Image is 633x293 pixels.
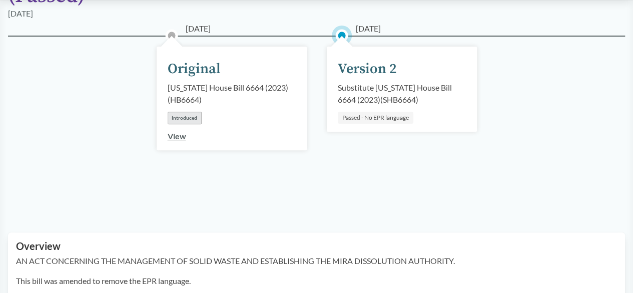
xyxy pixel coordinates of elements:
[8,8,33,20] div: [DATE]
[338,59,397,80] div: Version 2
[168,112,202,124] div: Introduced
[186,23,211,35] span: [DATE]
[168,131,186,141] a: View
[356,23,381,35] span: [DATE]
[338,82,466,106] div: Substitute [US_STATE] House Bill 6664 (2023) ( SHB6664 )
[168,82,296,106] div: [US_STATE] House Bill 6664 (2023) ( HB6664 )
[16,255,617,267] p: AN ACT CONCERNING THE MANAGEMENT OF SOLID WASTE AND ESTABLISHING THE MIRA DISSOLUTION AUTHORITY.
[338,112,413,124] div: Passed - No EPR language
[16,275,617,287] p: This bill was amended to remove the EPR language.
[168,59,221,80] div: Original
[16,240,617,252] h2: Overview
